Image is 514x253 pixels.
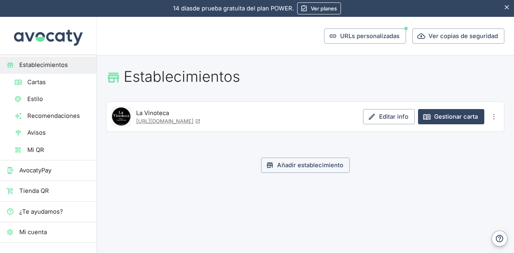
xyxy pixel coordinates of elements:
[19,228,90,237] span: Mi cuenta
[27,128,90,137] span: Avisos
[412,28,504,44] button: Ver copias de seguridad
[19,207,90,216] span: ¿Te ayudamos?
[500,0,514,14] button: Esconder aviso
[19,186,90,195] span: Tienda QR
[297,2,341,14] a: Ver planes
[19,61,90,69] span: Establecimientos
[19,166,90,175] span: AvocatyPay
[136,118,200,124] a: [URL][DOMAIN_NAME]
[111,107,131,127] img: Thumbnail
[173,4,294,13] p: de prueba gratuita del plan POWER.
[27,111,90,120] span: Recomendaciones
[12,17,84,55] img: Avocaty
[27,95,90,103] span: Estilo
[492,231,508,247] button: Ayuda y contacto
[261,158,350,173] button: Añadir establecimiento
[27,78,90,87] span: Cartas
[136,109,200,117] p: La Vinoteca
[173,5,193,12] span: 14 días
[106,68,504,85] h1: Establecimientos
[324,28,406,44] button: URLs personalizadas
[111,107,131,127] a: Editar establecimiento
[27,146,90,154] span: Mi QR
[418,109,484,124] a: Gestionar carta
[487,110,500,123] button: Más opciones
[363,109,415,124] a: Editar info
